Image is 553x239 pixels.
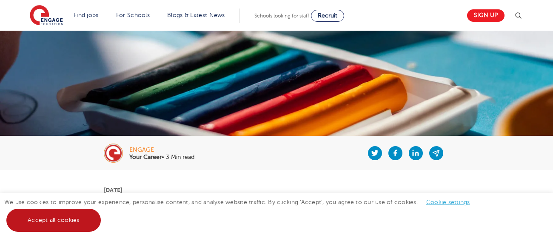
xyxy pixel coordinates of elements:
p: [DATE] [104,187,450,193]
a: Accept all cookies [6,209,101,232]
b: Your Career [129,154,162,160]
p: • 3 Min read [129,154,194,160]
span: Schools looking for staff [254,13,309,19]
a: For Schools [116,12,150,18]
span: We use cookies to improve your experience, personalise content, and analyse website traffic. By c... [4,199,479,223]
a: Sign up [467,9,505,22]
a: Blogs & Latest News [167,12,225,18]
a: Recruit [311,10,344,22]
a: Cookie settings [426,199,470,205]
img: Engage Education [30,5,63,26]
div: engage [129,147,194,153]
a: Find jobs [74,12,99,18]
span: Recruit [318,12,337,19]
